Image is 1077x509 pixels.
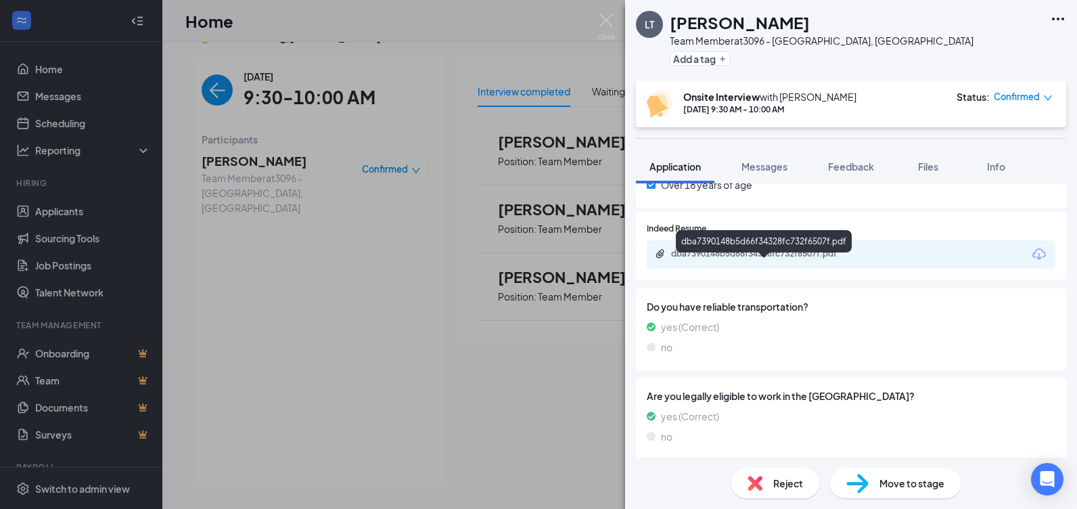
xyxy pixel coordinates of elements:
span: Move to stage [879,476,944,491]
div: with [PERSON_NAME] [683,90,856,104]
div: [DATE] 9:30 AM - 10:00 AM [683,104,856,115]
span: Application [649,160,701,173]
b: Onsite Interview [683,91,760,103]
div: Open Intercom Messenger [1031,463,1063,495]
span: Reject [773,476,803,491]
div: dba7390148b5d66f34328fc732f6507f.pdf [671,248,861,259]
svg: Paperclip [655,248,666,259]
span: no [661,340,672,355]
h1: [PERSON_NAME] [670,11,810,34]
button: PlusAdd a tag [670,51,730,66]
span: yes (Correct) [661,409,719,424]
span: Do you have reliable transportation? [647,299,1055,314]
div: LT [645,18,654,31]
span: no [661,429,672,444]
span: down [1043,93,1053,103]
span: Files [918,160,938,173]
span: Feedback [828,160,874,173]
a: Paperclipdba7390148b5d66f34328fc732f6507f.pdf [655,248,874,261]
span: yes (Correct) [661,319,719,334]
svg: Download [1031,246,1047,263]
svg: Plus [718,55,727,63]
div: Team Member at 3096 - [GEOGRAPHIC_DATA], [GEOGRAPHIC_DATA] [670,34,973,47]
span: Info [987,160,1005,173]
svg: Ellipses [1050,11,1066,27]
span: Indeed Resume [647,223,706,236]
div: Status : [957,90,990,104]
span: Messages [741,160,787,173]
span: Are you legally eligible to work in the [GEOGRAPHIC_DATA]? [647,389,1055,403]
span: Over 18 years of age [661,177,752,192]
span: Confirmed [994,90,1040,104]
div: dba7390148b5d66f34328fc732f6507f.pdf [676,230,852,252]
